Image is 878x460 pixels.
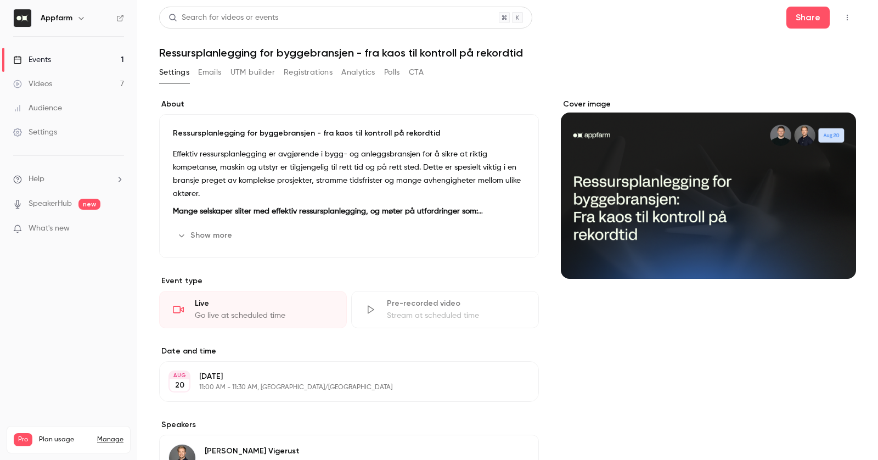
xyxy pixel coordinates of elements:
label: Speakers [159,419,539,430]
p: Event type [159,276,539,287]
span: Help [29,173,44,185]
li: help-dropdown-opener [13,173,124,185]
button: Registrations [284,64,333,81]
div: Stream at scheduled time [387,310,525,321]
button: Share [786,7,830,29]
p: [PERSON_NAME] Vigerust [205,446,300,457]
span: 7 [105,448,108,455]
div: Live [195,298,333,309]
p: [DATE] [199,371,481,382]
div: Search for videos or events [168,12,278,24]
span: Pro [14,433,32,446]
button: Settings [159,64,189,81]
p: 11:00 AM - 11:30 AM, [GEOGRAPHIC_DATA]/[GEOGRAPHIC_DATA] [199,383,481,392]
span: Plan usage [39,435,91,444]
a: Manage [97,435,123,444]
a: SpeakerHub [29,198,72,210]
button: Polls [384,64,400,81]
label: About [159,99,539,110]
div: LiveGo live at scheduled time [159,291,347,328]
button: Emails [198,64,221,81]
p: Ressursplanlegging for byggebransjen - fra kaos til kontroll på rekordtid [173,128,525,139]
div: Settings [13,127,57,138]
h6: Appfarm [41,13,72,24]
div: Pre-recorded videoStream at scheduled time [351,291,539,328]
p: / 150 [105,446,123,456]
strong: Mange selskaper sliter med effektiv ressursplanlegging, og møter på utfordringer som: [173,207,483,215]
p: Videos [14,446,35,456]
span: new [78,199,100,210]
div: Events [13,54,51,65]
button: UTM builder [230,64,275,81]
div: Pre-recorded video [387,298,525,309]
div: Videos [13,78,52,89]
p: Effektiv ressursplanlegging er avgjørende i bygg- og anleggsbransjen for å sikre at riktig kompet... [173,148,525,200]
button: Analytics [341,64,375,81]
div: Go live at scheduled time [195,310,333,321]
button: CTA [409,64,424,81]
section: Cover image [561,99,856,279]
img: Appfarm [14,9,31,27]
div: Audience [13,103,62,114]
button: Show more [173,227,239,244]
div: AUG [170,372,189,379]
label: Cover image [561,99,856,110]
span: What's new [29,223,70,234]
button: cover-image [825,248,847,270]
h1: Ressursplanlegging for byggebransjen - fra kaos til kontroll på rekordtid [159,46,856,59]
label: Date and time [159,346,539,357]
p: 20 [175,380,184,391]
